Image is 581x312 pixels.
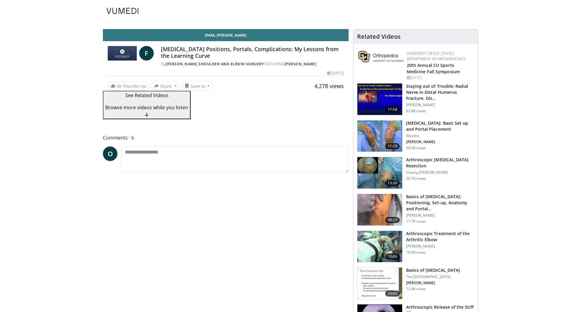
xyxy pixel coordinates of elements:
[357,194,474,226] a: 08:27 Basics of [MEDICAL_DATA]: Positioning, Set-up, Anatomy and Portal… [PERSON_NAME] 17.7K views
[385,143,400,149] span: 11:29
[406,244,474,249] p: [PERSON_NAME]
[357,157,402,189] img: 1004753_3.png.150x105_q85_crop-smart_upscale.jpg
[103,134,349,142] span: Comments 6
[166,61,263,67] a: [PERSON_NAME] Shoulder and Elbow Surgery
[406,219,426,224] p: 17.7K views
[103,91,191,119] button: See Related Videos Browse more videos while you listen
[385,217,400,223] span: 08:27
[284,61,317,67] a: [PERSON_NAME]
[385,180,400,186] span: 13:36
[108,46,137,61] img: Rothman Shoulder and Elbow Surgery
[358,51,404,62] img: 355603a8-37da-49b6-856f-e00d7e9307d3.png.150x105_q85_autocrop_double_scale_upscale_version-0.2.png
[357,84,402,115] img: Q2xRg7exoPLTwO8X4xMDoxOjB1O8AjAz_1.150x105_q85_crop-smart_upscale.jpg
[108,81,149,91] a: 38 Thumbs Up
[406,231,474,243] h3: Arthroscopic Treatment of the Arthritic Elbow
[327,71,343,76] div: [DATE]
[357,120,402,152] img: abboud_3.png.150x105_q85_crop-smart_upscale.jpg
[357,231,402,262] img: 38495_0000_3.png.150x105_q85_crop-smart_upscale.jpg
[357,267,474,299] a: 23:02 Basics of [MEDICAL_DATA] The [GEOGRAPHIC_DATA] [PERSON_NAME] 12.9K views
[182,81,213,91] button: Save to
[357,194,402,225] img: b6cb6368-1f97-4822-9cbd-ab23a8265dd2.150x105_q85_crop-smart_upscale.jpg
[406,176,426,181] p: 30.7K views
[406,146,426,150] p: 54.4K views
[357,157,474,189] a: 13:36 Arthroscopic [MEDICAL_DATA] Resection Champ [PERSON_NAME] 30.7K views
[406,267,460,273] h3: Basics of [MEDICAL_DATA]
[357,83,474,115] a: 17:58 Staying out of Trouble: Radial Nerve in Distal Humerus Fracture, Dis… [PERSON_NAME] 63.8K v...
[406,120,474,132] h3: [MEDICAL_DATA]: Basic Set up and Portal Placement
[406,103,474,107] p: [PERSON_NAME]
[406,194,474,212] h3: Basics of Elbow Arthroscopy: Positioning, Set-up, Anatomy and Portal Placement
[357,268,402,299] img: 9VMYaPmPCVvj9dCH4xMDoxOjBrO-I4W8.150x105_q85_crop-smart_upscale.jpg
[103,29,349,41] a: Email [PERSON_NAME]
[407,51,465,61] a: University of [US_STATE] Department of Orthopaedics
[105,92,188,99] p: See Related Videos
[406,133,474,138] p: 3bortho
[103,146,117,161] a: O
[151,81,179,91] button: Share
[357,33,401,40] h4: Related Videos
[105,104,188,111] span: Browse more videos while you listen
[161,61,344,67] div: By FEATURING
[385,254,400,260] span: 10:06
[406,140,474,144] p: Joseph Abboud
[406,157,474,169] h3: Arthroscopic [MEDICAL_DATA] Resection
[406,287,426,291] p: 12.9K views
[407,62,460,74] a: 20th Annual CU Sports Medicine Fall Symposium
[406,170,474,175] p: Champ [PERSON_NAME]
[107,8,139,14] img: VuMedi Logo
[385,107,400,113] span: 17:58
[406,213,474,218] p: [PERSON_NAME]
[406,281,460,285] p: Neal Chen
[117,83,121,89] span: 38
[406,83,474,101] h3: Staying out of Trouble: Radial Nerve in Distal Humerus Fracture, Distal Biceps Repair, and Elbow ...
[406,109,426,113] p: 63.8K views
[406,274,460,279] p: The [GEOGRAPHIC_DATA]
[385,291,400,297] span: 23:02
[161,46,344,59] h4: [MEDICAL_DATA] Positions, Portals, Complications: My Lessons from the Learning Curve
[357,231,474,263] a: 10:06 Arthroscopic Treatment of the Arthritic Elbow [PERSON_NAME] 18.6K views
[139,46,154,61] a: F
[407,75,473,80] div: [DATE]
[314,82,344,90] span: 4,278 views
[406,250,426,255] p: 18.6K views
[357,120,474,152] a: 11:29 [MEDICAL_DATA]: Basic Set up and Portal Placement 3bortho [PERSON_NAME] 54.4K views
